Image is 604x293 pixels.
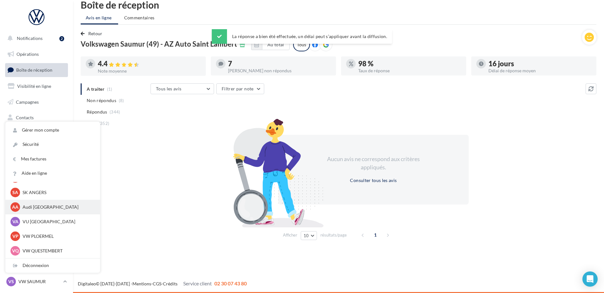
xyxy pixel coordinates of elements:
a: Crédits [163,281,178,286]
span: VQ [12,248,19,254]
p: VU [GEOGRAPHIC_DATA] [23,218,92,225]
a: Gérer mon compte [5,123,100,137]
span: Campagnes [16,99,39,104]
div: 98 % [358,60,461,67]
a: VS VW SAUMUR [5,276,68,288]
span: 02 30 07 43 80 [214,280,247,286]
span: Afficher [283,232,297,238]
button: 10 [301,231,317,240]
span: (344) [110,109,120,114]
button: Filtrer par note [216,83,264,94]
a: Visibilité en ligne [4,80,69,93]
span: Service client [183,280,212,286]
div: 16 jours [488,60,591,67]
span: (352) [99,121,110,126]
span: Contacts [16,115,34,120]
span: Répondus [87,109,107,115]
button: Consulter tous les avis [347,177,399,184]
span: Opérations [17,51,39,57]
div: 4.4 [98,60,201,68]
span: 10 [304,233,309,238]
a: Opérations [4,48,69,61]
a: Mes factures [5,152,100,166]
div: Déconnexion [5,258,100,273]
div: [PERSON_NAME] non répondus [228,68,331,73]
span: Retour [88,31,103,36]
a: Aide en ligne [5,166,100,180]
span: Commentaires [124,15,155,21]
span: Tous [87,120,96,127]
span: 1 [370,230,380,240]
div: Open Intercom Messenger [582,271,598,287]
div: 2 [59,36,64,41]
a: Mentions [132,281,151,286]
a: Calendrier [4,143,69,156]
div: Taux de réponse [358,68,461,73]
div: Aucun avis ne correspond aux critères appliqués. [319,155,428,171]
a: CGS [153,281,161,286]
span: Volkswagen Saumur (49) - AZ Auto Saint Lambert [81,41,237,48]
p: SK ANGERS [23,189,92,196]
a: Campagnes [4,95,69,109]
a: Digitaleo [78,281,96,286]
a: Médiathèque [4,127,69,140]
span: VP [12,233,18,239]
p: VW PLOERMEL [23,233,92,239]
button: Retour [81,30,105,37]
a: Contacts [4,111,69,124]
span: Boîte de réception [16,67,52,73]
p: VW QUESTEMBERT [23,248,92,254]
span: Visibilité en ligne [17,83,51,89]
span: VS [8,278,14,285]
p: VW SAUMUR [18,278,61,285]
span: Notifications [17,36,43,41]
div: 7 [228,60,331,67]
div: La réponse a bien été effectuée, un délai peut s’appliquer avant la diffusion. [212,29,392,44]
a: PLV et print personnalisable [4,158,69,177]
a: Sécurité [5,137,100,152]
div: Note moyenne [98,69,201,73]
span: résultats/page [320,232,347,238]
button: Notifications 2 [4,32,67,45]
span: SA [12,189,18,196]
span: AA [12,204,18,210]
a: Boîte de réception [4,63,69,77]
button: Tous les avis [151,83,214,94]
a: Campagnes DataOnDemand [4,179,69,198]
span: © [DATE]-[DATE] - - - [78,281,247,286]
span: Non répondus [87,97,116,104]
div: Délai de réponse moyen [488,68,591,73]
span: Tous les avis [156,86,182,91]
span: (8) [119,98,124,103]
p: Audi [GEOGRAPHIC_DATA] [23,204,92,210]
span: VA [12,218,18,225]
